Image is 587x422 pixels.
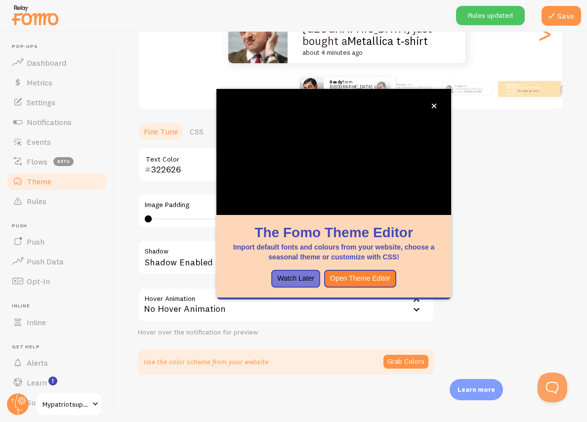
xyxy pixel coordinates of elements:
[27,117,72,127] span: Notifications
[42,398,89,410] span: Mypatriotsupply
[375,81,390,97] img: Fomo
[27,358,48,368] span: Alerts
[538,373,567,402] iframe: Help Scout Beacon - Open
[445,85,453,93] img: Fomo
[506,83,515,86] strong: Ready
[12,43,108,50] span: Pop-ups
[36,392,102,416] a: Mypatriotsupply
[27,196,46,206] span: Rules
[27,157,47,167] span: Flows
[396,83,438,95] p: from [GEOGRAPHIC_DATA] just bought a
[458,385,495,394] p: Learn more
[6,271,108,291] a: Opt-In
[27,58,66,68] span: Dashboard
[6,92,108,112] a: Settings
[6,312,108,332] a: Inline
[138,122,184,141] a: Fine Tune
[138,240,434,276] div: Shadow Enabled
[27,256,64,266] span: Push Data
[6,353,108,373] a: Alerts
[456,6,525,25] div: Rules updated
[347,34,428,48] a: Metallica t-shirt
[302,49,446,57] small: about 4 minutes ago
[138,328,434,337] div: Hover over the notification for preview
[27,97,55,107] span: Settings
[12,303,108,309] span: Inline
[6,152,108,171] a: Flows beta
[6,252,108,271] a: Push Data
[144,357,268,367] p: Use the color scheme from your website
[324,270,396,288] button: Open Theme Editor
[10,2,60,28] img: fomo-relay-logo-orange.svg
[6,132,108,152] a: Events
[53,157,74,166] span: beta
[271,270,320,288] button: Watch Later
[559,82,574,96] img: Fomo
[6,53,108,73] a: Dashboard
[465,90,482,93] a: Metallica t-shirt
[184,122,210,141] a: CSS
[228,4,288,63] img: Fomo
[27,317,46,327] span: Inline
[12,344,108,350] span: Get Help
[506,93,545,95] small: about 4 minutes ago
[330,79,342,84] strong: Ready
[506,83,545,95] p: from [GEOGRAPHIC_DATA] just bought a
[455,84,462,87] strong: Ready
[6,373,108,392] a: Learn
[138,288,434,322] div: No Hover Animation
[27,237,44,247] span: Push
[429,101,439,111] button: close,
[6,112,108,132] a: Notifications
[27,176,51,186] span: Theme
[518,89,539,93] a: Metallica t-shirt
[27,137,51,147] span: Events
[27,276,50,286] span: Opt-In
[6,73,108,92] a: Metrics
[455,84,488,94] p: from [GEOGRAPHIC_DATA] just bought a
[228,223,439,242] h1: The Fomo Theme Editor
[383,355,428,369] button: Grab Colors
[216,89,451,299] div: The Fomo Theme EditorImport default fonts and colours from your website, choose a seasonal theme ...
[6,191,108,211] a: Rules
[27,78,52,87] span: Metrics
[300,77,324,101] img: Fomo
[27,378,47,387] span: Learn
[450,379,503,400] div: Learn more
[145,201,427,210] label: Image Padding
[330,80,389,98] p: from [GEOGRAPHIC_DATA] just bought a
[6,171,108,191] a: Theme
[228,242,439,262] p: Import default fonts and colours from your website, choose a seasonal theme or customize with CSS!
[48,377,57,385] svg: <p>Watch New Feature Tutorials!</p>
[12,223,108,229] span: Push
[396,83,405,86] strong: Ready
[302,10,451,57] p: from [GEOGRAPHIC_DATA] just bought a
[6,232,108,252] a: Push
